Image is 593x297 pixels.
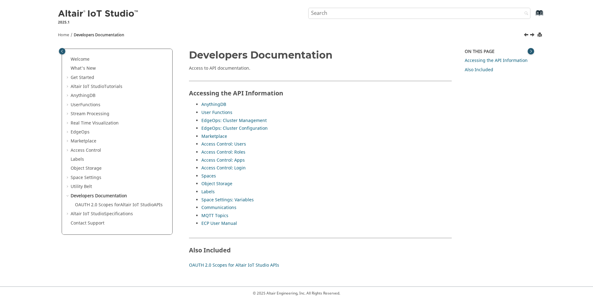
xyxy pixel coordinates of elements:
a: Space Settings [71,174,101,181]
a: UserFunctions [71,102,100,108]
a: Altair IoT StudioTutorials [71,83,122,90]
a: OAUTH 2.0 Scopes forAltair IoT StudioAPIs [75,202,163,208]
h2: Also Included [189,238,452,257]
nav: Child Links [189,261,445,273]
a: What's New [71,65,96,72]
a: Marketplace [71,138,96,144]
p: © 2025 Altair Engineering, Inc. All Rights Reserved. [236,290,357,296]
a: Access Control: Apps [201,157,245,164]
nav: On this page [456,50,536,279]
a: Utility Belt [71,183,92,190]
img: Altair IoT Studio [58,9,139,19]
span: Altair IoT Studio [71,211,104,217]
a: Access Control: Users [201,141,246,147]
a: Communications [201,204,236,211]
a: Accessing the API Information [465,57,528,64]
a: ECP User Manual [201,220,237,227]
a: MQTT Topics [201,212,228,219]
a: Contact Support [71,220,104,226]
a: User Functions [201,109,232,116]
span: Altair IoT Studio [120,202,154,208]
a: Previous topic: API Inspector [524,32,529,39]
a: Next topic: OAUTH 2.0 Scopes for Altair IoT Studio APIs [530,32,535,39]
button: Toggle publishing table of content [59,48,65,55]
a: Developers Documentation [71,193,127,199]
a: AnythingDB [71,92,95,99]
a: EdgeOps [71,129,90,135]
input: Search query [308,8,531,19]
a: Spaces [201,173,216,179]
a: AnythingDB [201,101,226,108]
button: Toggle topic table of content [528,48,534,55]
p: 2025.1 [58,20,139,25]
a: Also Included [465,67,493,73]
ul: Table of Contents [66,56,169,226]
a: Stream Processing [71,111,109,117]
span: Functions [80,102,100,108]
a: Developers Documentation [74,32,124,38]
a: Home [58,32,69,38]
div: On this page [465,49,531,55]
span: Expand UserFunctions [66,102,71,108]
a: Get Started [71,74,94,81]
a: Go to index terms page [526,13,540,19]
a: Welcome [71,56,90,63]
a: Real Time Visualization [71,120,119,126]
a: Labels [201,189,215,195]
span: Expand Marketplace [66,138,71,144]
span: Expand Utility Belt [66,184,71,190]
span: Collapse Developers Documentation [66,193,71,199]
a: Access Control: Login [201,165,246,171]
a: Access Control: Roles [201,149,245,155]
span: Expand Access Control [66,147,71,154]
a: Object Storage [201,181,232,187]
span: Altair IoT Studio [71,83,104,90]
span: Expand Altair IoT StudioSpecifications [66,211,71,217]
a: Altair IoT StudioSpecifications [71,211,133,217]
h2: Accessing the API Information [189,81,452,100]
a: Object Storage [71,165,102,172]
nav: Tools [49,27,544,41]
span: Expand Space Settings [66,175,71,181]
a: OAUTH 2.0 Scopes for Altair IoT Studio APIs [189,262,279,269]
span: Expand Get Started [66,75,71,81]
a: Space Settings: Variables [201,197,254,203]
span: Expand Altair IoT StudioTutorials [66,84,71,90]
a: Marketplace [201,133,227,140]
p: Access to API documentation. [189,65,452,72]
a: Labels [71,156,84,163]
span: Expand AnythingDB [66,93,71,99]
span: Expand Stream Processing [66,111,71,117]
a: EdgeOps: Cluster Management [201,117,267,124]
nav: Table of Contents Container [57,50,177,275]
button: Print this page [538,31,543,39]
span: Expand Real Time Visualization [66,120,71,126]
a: Access Control [71,147,101,154]
a: EdgeOps: Cluster Configuration [201,125,268,132]
span: Expand EdgeOps [66,129,71,135]
button: Search [516,8,534,20]
h1: Developers Documentation [189,50,452,60]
